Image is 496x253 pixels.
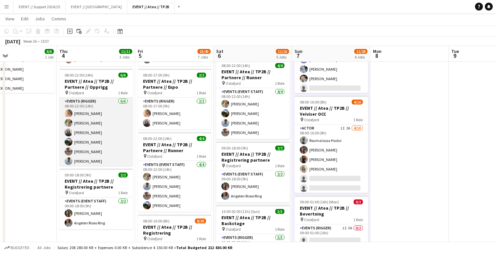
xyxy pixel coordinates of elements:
button: EVENT // [GEOGRAPHIC_DATA] [66,0,127,13]
span: 4/4 [275,63,284,68]
span: Tue [451,48,459,54]
span: 08:00-22:00 (14h) [221,63,250,68]
app-card-role: Actor1I2A4/1008:00-16:00 (8h)Roumaissaa Hadui[PERSON_NAME][PERSON_NAME][PERSON_NAME] [295,125,368,233]
button: EVENT // Atea // TP2B [127,0,175,13]
span: 6/6 [45,49,54,54]
h3: EVENT // Atea // TP2B // Registrering [138,224,211,236]
app-job-card: 08:00-16:00 (8h)4/10EVENT // Atea // TP2B // Veiviser OCC Oslofjord1 RoleActor1I2A4/1008:00-16:00... [295,96,368,193]
span: Week 36 [22,39,38,44]
span: 08:00-16:00 (8h) [143,218,170,223]
span: Sun [295,48,302,54]
span: Mon [373,48,382,54]
span: 7 [294,52,302,59]
span: 08:00-16:00 (8h) [300,100,326,104]
span: 1 Role [275,163,284,168]
app-card-role: Events (Event Staff)4/408:00-22:00 (14h)[PERSON_NAME][PERSON_NAME][PERSON_NAME][PERSON_NAME] [216,88,290,139]
span: Oslofjord [69,190,84,195]
span: Jobs [35,16,45,22]
span: 4 [58,52,68,59]
span: 4/4 [197,136,206,141]
span: 11/11 [119,49,132,54]
span: 2/2 [197,73,206,78]
app-card-role: Events (Rigger)2/208:00-17:00 (9h)[PERSON_NAME][PERSON_NAME] [138,98,211,129]
div: 1 Job [45,55,53,59]
span: Oslofjord [147,90,162,95]
span: 1 Role [275,227,284,232]
span: 1 Role [118,190,128,195]
app-job-card: 09:00-18:00 (9h)2/2EVENT // Atea // TP2B // Registrering partnere Oslofjord1 RoleEvents (Event St... [216,142,290,202]
span: View [5,16,14,22]
div: 7 Jobs [198,55,210,59]
span: 8/20 [195,218,206,223]
span: 2/2 [275,146,284,150]
span: 11/16 [276,49,289,54]
span: Total Budgeted 212 430.00 KR [176,245,232,250]
app-card-role: Events (Event Staff)2/209:00-18:00 (9h)[PERSON_NAME]Angelen Riseo Ring [216,171,290,202]
button: Budgeted [3,244,31,251]
span: 6 [215,52,223,59]
span: 1 Role [196,236,206,241]
span: 09:00-18:00 (9h) [221,146,248,150]
app-job-card: 09:00-18:00 (9h)2/2EVENT // Atea // TP2B // Registrering partnere Oslofjord1 RoleEvents (Event St... [59,169,133,229]
app-card-role: Events (Rigger)6/608:00-22:00 (14h)[PERSON_NAME][PERSON_NAME][PERSON_NAME][PERSON_NAME][PERSON_NA... [59,98,133,168]
span: All jobs [36,245,52,250]
span: Oslofjord [226,81,241,86]
button: EVENT // Support 2024/25 [13,0,66,13]
span: Budgeted [10,245,30,250]
a: View [3,14,17,23]
span: Oslofjord [147,236,162,241]
app-job-card: 08:00-22:00 (14h)4/4EVENT // Atea // TP2B // Partnere // Runner Oslofjord1 RoleEvents (Event Staf... [216,59,290,139]
span: 4/10 [352,100,363,104]
span: 1 Role [118,90,128,95]
app-job-card: 08:00-22:00 (14h)4/4EVENT // Atea // TP2B // Partnere // Runner Oslofjord1 RoleEvents (Event Staf... [138,132,211,212]
span: Thu [59,48,68,54]
span: 09:00-18:00 (9h) [65,172,91,177]
span: 3/3 [275,209,284,214]
div: 3 Jobs [119,55,132,59]
span: 9 [450,52,459,59]
span: 5 [137,52,143,59]
span: 23/43 [197,49,211,54]
span: 09:00-01:00 (16h) (Mon) [300,199,339,204]
span: 1 Role [275,81,284,86]
span: Edit [21,16,29,22]
div: [DATE] [5,38,20,45]
span: 0/2 [354,199,363,204]
a: Comms [49,14,69,23]
span: 08:00-22:00 (14h) [65,73,93,78]
span: 15:00-02:00 (11h) (Sun) [221,209,260,214]
span: Oslofjord [226,163,241,168]
app-job-card: 08:00-17:00 (9h)2/2EVENT // Atea // TP2B // Partnere // Expo Oslofjord1 RoleEvents (Rigger)2/208:... [138,69,211,129]
span: Oslofjord [69,90,84,95]
span: 1 Role [353,217,363,222]
div: CEST [41,39,49,44]
h3: EVENT // Atea // TP2B // Partnere // Opprigg [59,78,133,90]
span: 2/2 [118,172,128,177]
span: 1 Role [196,90,206,95]
span: Oslofjord [147,154,162,159]
h3: EVENT // Atea // TP2B // Bevertning [295,205,368,217]
span: 11/28 [354,49,367,54]
span: 1 Role [353,117,363,122]
h3: EVENT // Atea // TP2B // Registrering partnere [59,178,133,190]
a: Edit [18,14,31,23]
h3: EVENT // Atea // TP2B // Partnere // Expo [138,78,211,90]
div: Salary 208 280.00 KR + Expenses 0.00 KR + Subsistence 4 150.00 KR = [57,245,232,250]
app-job-card: 08:00-22:00 (14h)6/6EVENT // Atea // TP2B // Partnere // Opprigg Oslofjord1 RoleEvents (Rigger)6/... [59,69,133,166]
h3: EVENT // Atea // TP2B // Registrering partnere [216,151,290,163]
h3: EVENT // Atea // TP2B // Partnere // Runner [216,69,290,80]
span: 08:00-22:00 (14h) [143,136,172,141]
span: Sat [216,48,223,54]
app-card-role: Events (Event Staff)4/408:00-22:00 (14h)[PERSON_NAME][PERSON_NAME][PERSON_NAME][PERSON_NAME] [138,161,211,212]
h3: EVENT // Atea // TP2B // Veiviser OCC [295,105,368,117]
span: 08:00-17:00 (9h) [143,73,170,78]
span: Oslofjord [304,117,319,122]
a: Jobs [32,14,48,23]
h3: EVENT // Atea // TP2B // Partnere // Runner [138,142,211,153]
div: 5 Jobs [276,55,289,59]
